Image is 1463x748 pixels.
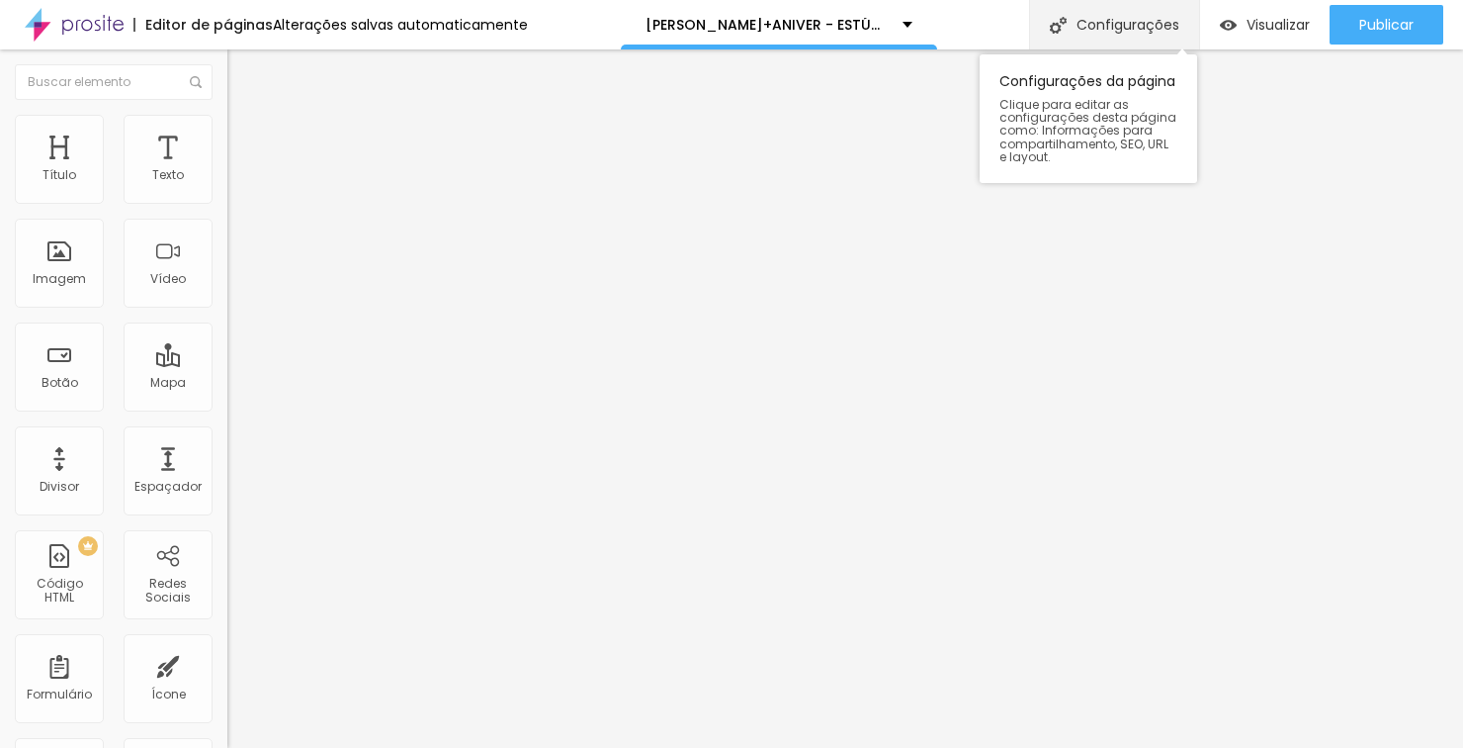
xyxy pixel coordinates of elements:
div: Texto [152,168,184,182]
div: Título [43,168,76,182]
button: Publicar [1330,5,1443,45]
p: [PERSON_NAME]+ANIVER - ESTÚDIO [PERSON_NAME] [645,18,888,32]
div: Alterações salvas automaticamente [273,18,528,32]
div: Configurações da página [980,54,1197,183]
div: Ícone [151,688,186,701]
iframe: Editor [227,49,1463,748]
div: Redes Sociais [129,577,207,606]
div: Editor de páginas [133,18,273,32]
div: Divisor [40,480,79,494]
img: Icone [190,76,202,88]
div: Formulário [27,688,92,701]
span: Clique para editar as configurações desta página como: Informações para compartilhamento, SEO, UR... [999,98,1177,163]
div: Espaçador [134,480,202,494]
img: view-1.svg [1220,17,1237,34]
div: Código HTML [20,577,98,606]
span: Publicar [1359,17,1414,33]
button: Visualizar [1200,5,1330,45]
input: Buscar elemento [15,64,213,100]
img: Icone [1050,17,1067,34]
div: Vídeo [150,272,186,286]
div: Mapa [150,376,186,390]
div: Botão [42,376,78,390]
div: Imagem [33,272,86,286]
span: Visualizar [1247,17,1310,33]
